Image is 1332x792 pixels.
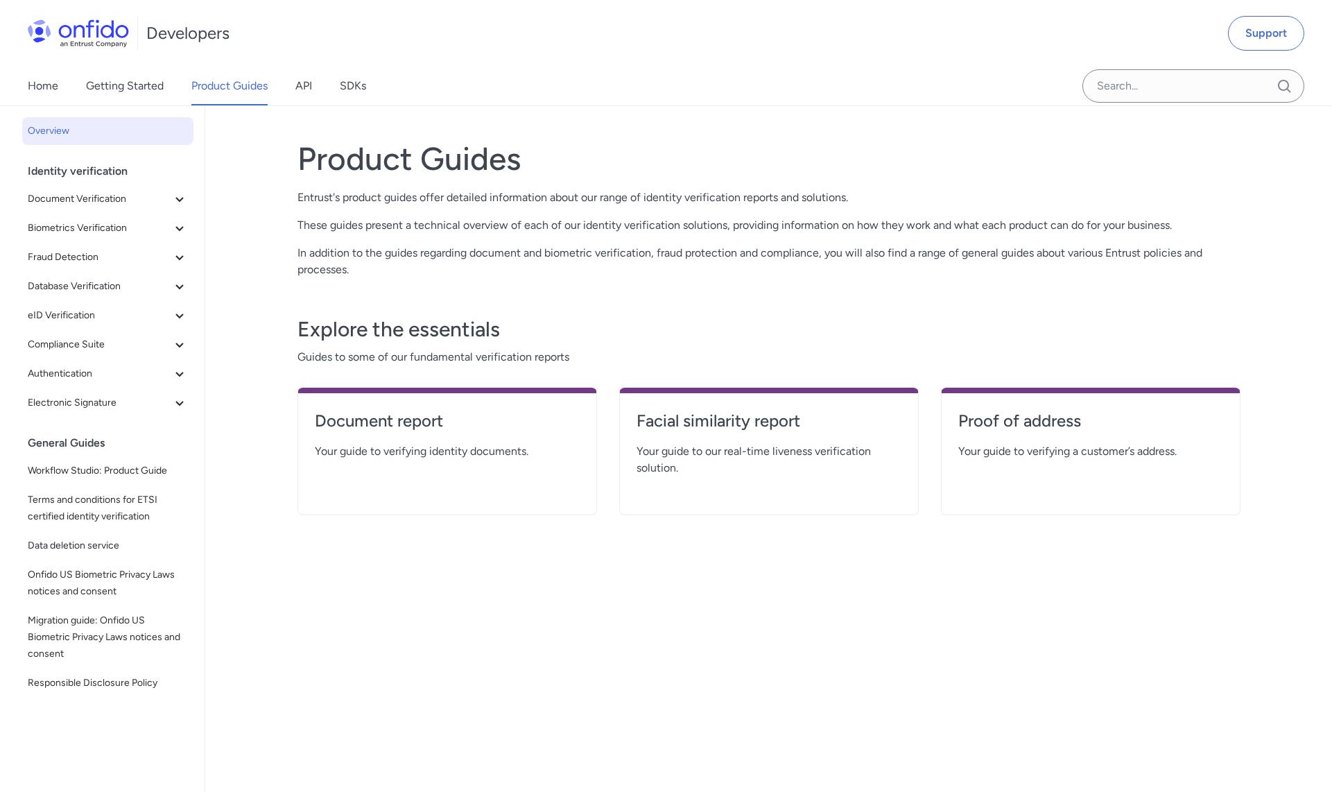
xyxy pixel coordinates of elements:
a: Home [28,67,58,105]
span: Guides to some of our fundamental verification reports [297,349,1240,365]
a: Document report [315,410,580,443]
a: Data deletion service [22,532,193,560]
span: Compliance Suite [28,336,171,353]
a: Terms and conditions for ETSI certified identity verification [22,486,193,531]
h4: Proof of address [958,410,1223,432]
div: Identity verification [28,157,199,185]
span: Terms and conditions for ETSI certified identity verification [28,492,188,525]
span: Fraud Detection [28,249,171,266]
a: Facial similarity report [637,410,901,443]
span: Your guide to verifying a customer’s address. [958,443,1223,460]
p: These guides present a technical overview of each of our identity verification solutions, providi... [297,217,1240,234]
button: Biometrics Verification [22,214,193,242]
div: General Guides [28,429,199,457]
span: Workflow Studio: Product Guide [28,463,188,479]
span: Database Verification [28,278,171,295]
span: Biometrics Verification [28,220,171,236]
button: Fraud Detection [22,243,193,271]
a: Onfido US Biometric Privacy Laws notices and consent [22,561,193,605]
span: Overview [28,123,188,139]
span: Data deletion service [28,537,188,554]
input: Onfido search input field [1082,69,1304,103]
p: In addition to the guides regarding document and biometric verification, fraud protection and com... [297,245,1240,278]
h3: Explore the essentials [297,316,1240,343]
a: Responsible Disclosure Policy [22,669,193,697]
button: Compliance Suite [22,331,193,359]
button: Authentication [22,360,193,388]
span: Authentication [28,365,171,382]
img: Onfido Logo [28,19,129,47]
button: Database Verification [22,273,193,300]
a: Getting Started [86,67,164,105]
button: eID Verification [22,302,193,329]
button: Electronic Signature [22,389,193,417]
span: Onfido US Biometric Privacy Laws notices and consent [28,567,188,600]
a: SDKs [340,67,366,105]
a: API [295,67,312,105]
h4: Document report [315,410,580,432]
span: Document Verification [28,191,171,207]
a: Product Guides [191,67,268,105]
span: Responsible Disclosure Policy [28,675,188,691]
h1: Product Guides [297,139,1240,178]
h4: Facial similarity report [637,410,901,432]
span: eID Verification [28,307,171,324]
span: Your guide to verifying identity documents. [315,443,580,460]
span: Your guide to our real-time liveness verification solution. [637,443,901,476]
span: Electronic Signature [28,395,171,411]
a: Support [1228,16,1304,51]
a: Proof of address [958,410,1223,443]
button: Document Verification [22,185,193,213]
span: Migration guide: Onfido US Biometric Privacy Laws notices and consent [28,612,188,662]
h1: Developers [146,22,230,44]
a: Overview [22,117,193,145]
a: Migration guide: Onfido US Biometric Privacy Laws notices and consent [22,607,193,668]
p: Entrust's product guides offer detailed information about our range of identity verification repo... [297,189,1240,206]
a: Workflow Studio: Product Guide [22,457,193,485]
